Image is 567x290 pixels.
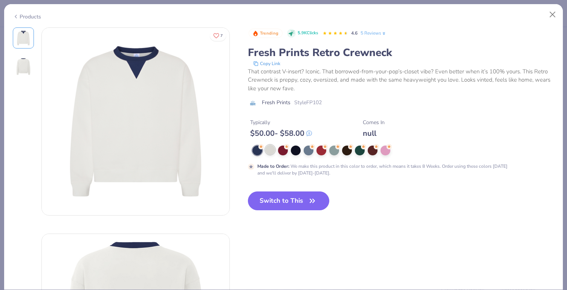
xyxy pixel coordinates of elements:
div: Typically [250,118,312,126]
span: 4.6 [351,30,358,36]
img: Front [14,29,32,47]
div: Fresh Prints Retro Crewneck [248,46,555,60]
span: Fresh Prints [262,99,290,106]
img: brand logo [248,100,258,106]
div: $ 50.00 - $ 58.00 [250,129,312,138]
button: Switch to This [248,191,330,210]
div: That contrast V-insert? Iconic. That borrowed-from-your-pop’s-closet vibe? Even better when it’s ... [248,67,555,93]
button: Badge Button [249,29,283,38]
img: Back [14,58,32,76]
div: We make this product in this color to order, which means it takes 8 Weeks. Order using these colo... [257,163,513,176]
img: Trending sort [252,30,258,36]
button: Like [210,30,226,41]
span: Trending [260,31,278,35]
div: Products [13,13,41,21]
button: copy to clipboard [251,60,283,67]
strong: Made to Order : [257,163,289,169]
div: 4.6 Stars [322,27,348,39]
a: 5 Reviews [361,30,387,36]
span: 7 [220,34,223,38]
span: 5.9K Clicks [298,30,318,36]
div: Comes In [363,118,385,126]
img: Front [42,28,229,215]
button: Close [546,8,560,22]
span: Style FP102 [294,99,322,106]
div: null [363,129,385,138]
